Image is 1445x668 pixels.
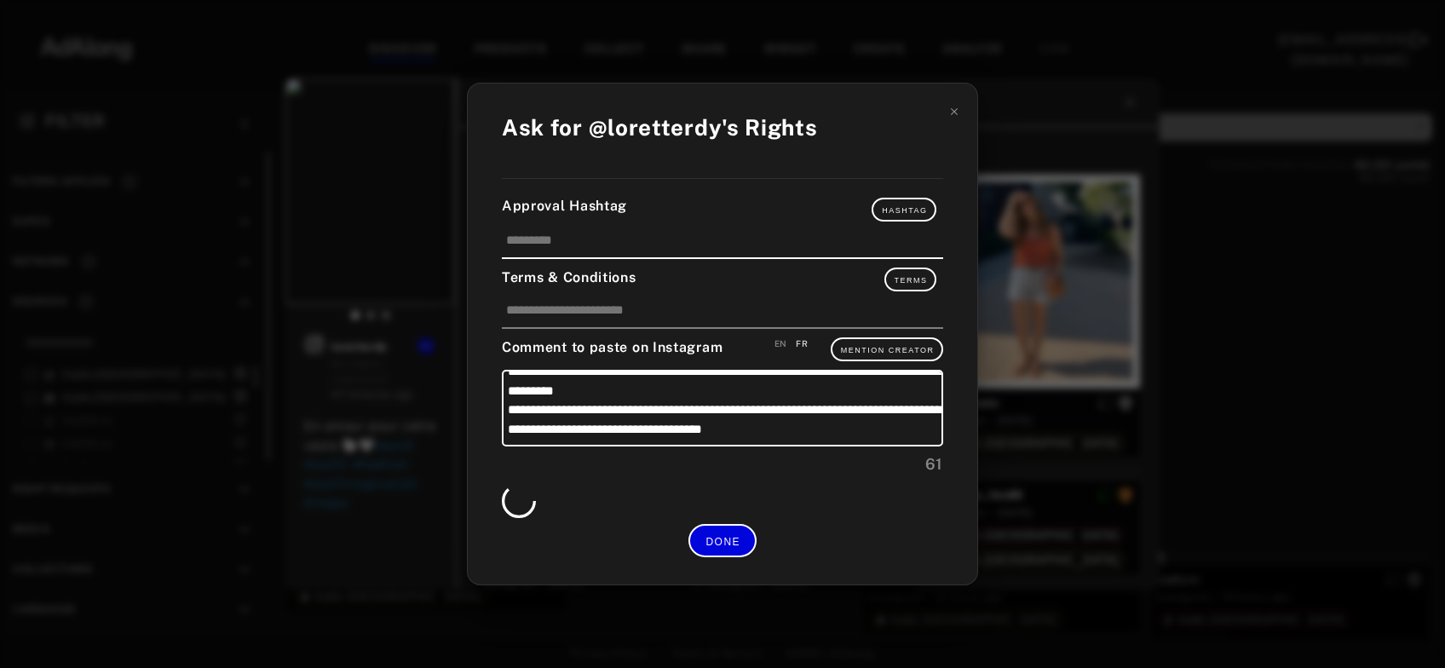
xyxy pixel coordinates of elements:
iframe: Chat Widget [1360,586,1445,668]
div: Terms & Conditions [502,268,943,291]
div: Ask for @loretterdy's Rights [502,111,818,144]
button: Terms [884,268,937,291]
div: Save an french version of your comment [796,337,808,350]
button: Mention Creator [831,337,943,361]
div: Approval Hashtag [502,196,943,222]
button: Hashtag [872,198,936,222]
div: Widget de chat [1360,586,1445,668]
span: Mention Creator [841,346,935,354]
span: Hashtag [882,206,927,215]
span: DONE [705,536,740,548]
div: 61 [502,452,943,475]
button: DONE [688,524,757,557]
div: Comment to paste on Instagram [502,337,943,361]
div: Save an english version of your comment [774,337,787,350]
span: Terms [895,276,928,285]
